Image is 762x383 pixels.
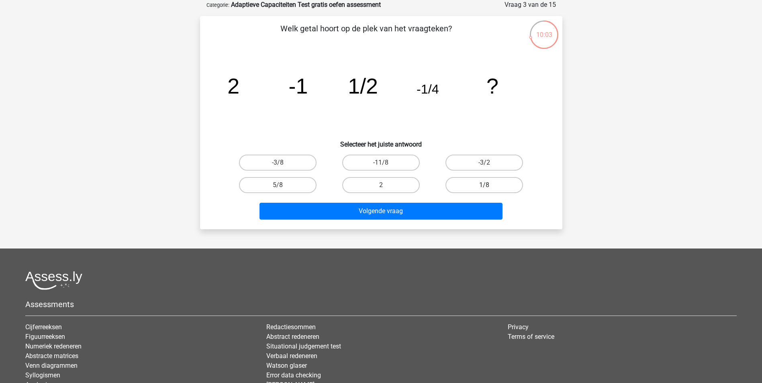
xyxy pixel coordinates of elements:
[25,333,65,340] a: Figuurreeksen
[231,1,381,8] strong: Adaptieve Capaciteiten Test gratis oefen assessment
[213,22,519,47] p: Welk getal hoort op de plek van het vraagteken?
[508,323,529,331] a: Privacy
[239,177,317,193] label: 5/8
[266,333,319,340] a: Abstract redeneren
[259,203,503,220] button: Volgende vraag
[266,352,317,360] a: Verbaal redeneren
[25,271,82,290] img: Assessly logo
[486,74,498,98] tspan: ?
[25,371,60,379] a: Syllogismen
[25,299,737,309] h5: Assessments
[25,362,78,369] a: Venn diagrammen
[266,323,316,331] a: Redactiesommen
[417,82,439,96] tspan: -1/4
[342,177,420,193] label: 2
[445,177,523,193] label: 1/8
[266,371,321,379] a: Error data checking
[508,333,554,340] a: Terms of service
[25,342,82,350] a: Numeriek redeneren
[445,155,523,171] label: -3/2
[342,155,420,171] label: -11/8
[25,352,78,360] a: Abstracte matrices
[348,74,378,98] tspan: 1/2
[239,155,317,171] label: -3/8
[206,2,229,8] small: Categorie:
[227,74,239,98] tspan: 2
[213,134,550,148] h6: Selecteer het juiste antwoord
[25,323,62,331] a: Cijferreeksen
[288,74,308,98] tspan: -1
[529,20,559,40] div: 10:03
[266,342,341,350] a: Situational judgement test
[266,362,307,369] a: Watson glaser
